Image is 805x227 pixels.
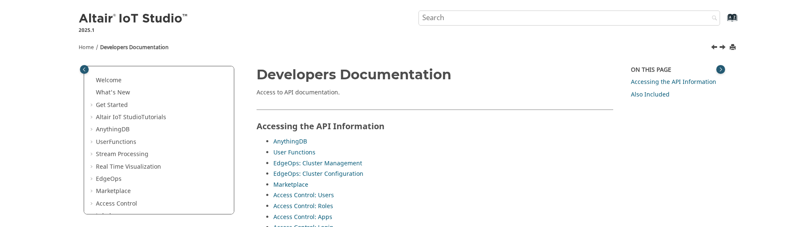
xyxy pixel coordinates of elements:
a: Access Control: Roles [273,202,333,211]
input: Search query [418,10,720,26]
span: Expand UserFunctions [89,138,96,146]
nav: Tools [66,36,739,55]
span: Expand Marketplace [89,187,96,196]
a: UserFunctions [96,138,136,146]
a: Labels [96,211,114,220]
a: Next topic: OAUTH 2.0 Scopes for Altair IoT Studio APIs [720,43,727,53]
span: Functions [109,138,136,146]
span: Altair IoT Studio [96,113,141,122]
span: Expand Get Started [89,101,96,110]
a: Access Control [96,199,137,208]
a: Altair IoT StudioTutorials [96,113,166,122]
img: Altair IoT Studio [79,12,189,26]
a: AnythingDB [273,137,307,146]
a: Accessing the API Information [631,78,716,86]
a: Marketplace [273,180,308,189]
h2: Accessing the API Information [257,110,613,135]
a: EdgeOps: Cluster Management [273,159,362,168]
div: On this page [631,66,721,74]
a: Access Control: Users [273,191,334,200]
a: Real Time Visualization [96,162,161,171]
a: Welcome [96,76,122,85]
span: Expand AnythingDB [89,125,96,134]
a: What's New [96,88,130,97]
p: Access to API documentation. [257,89,613,97]
a: Stream Processing [96,150,148,159]
p: 2025.1 [79,26,189,34]
a: EdgeOps [96,175,122,183]
span: Expand Real Time Visualization [89,163,96,171]
a: Go to index terms page [714,17,733,26]
a: User Functions [273,148,315,157]
a: Home [79,44,94,51]
a: AnythingDB [96,125,130,134]
span: Expand Stream Processing [89,150,96,159]
button: Toggle publishing table of content [80,65,89,74]
a: Previous topic: API Inspector [712,43,718,53]
a: Marketplace [96,187,131,196]
button: Search [701,10,724,27]
a: Access Control: Apps [273,213,332,222]
button: Toggle topic table of content [716,65,725,74]
span: Expand Altair IoT StudioTutorials [89,113,96,122]
h1: Developers Documentation [257,67,613,82]
button: Print this page [730,42,737,53]
a: EdgeOps: Cluster Configuration [273,170,363,178]
span: Expand EdgeOps [89,175,96,183]
a: Also Included [631,90,670,99]
span: Expand Access Control [89,200,96,208]
a: Get Started [96,101,128,110]
a: Developers Documentation [100,44,169,51]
